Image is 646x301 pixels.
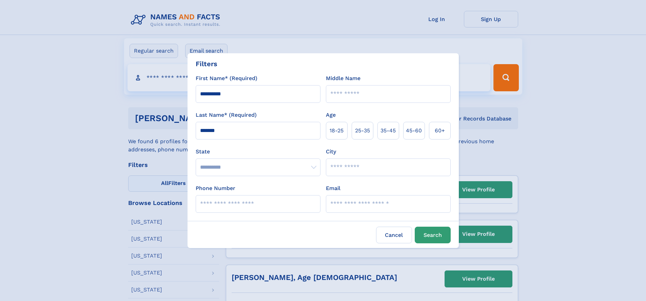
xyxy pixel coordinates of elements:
[355,127,370,135] span: 25‑35
[196,111,257,119] label: Last Name* (Required)
[435,127,445,135] span: 60+
[196,59,217,69] div: Filters
[326,148,336,156] label: City
[326,184,340,192] label: Email
[326,74,360,82] label: Middle Name
[376,227,412,243] label: Cancel
[196,148,320,156] label: State
[326,111,336,119] label: Age
[196,184,235,192] label: Phone Number
[380,127,396,135] span: 35‑45
[406,127,422,135] span: 45‑60
[415,227,451,243] button: Search
[196,74,257,82] label: First Name* (Required)
[330,127,344,135] span: 18‑25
